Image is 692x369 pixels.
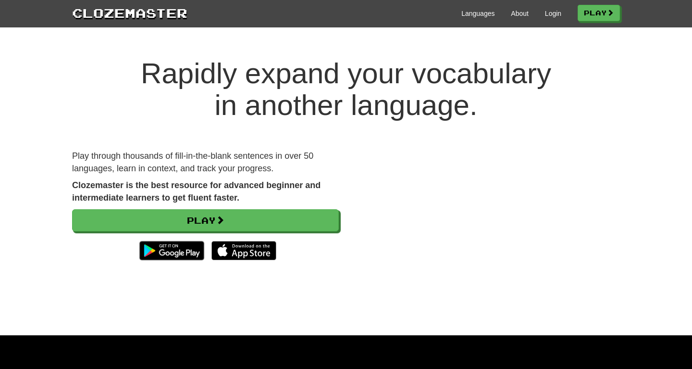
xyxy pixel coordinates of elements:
[545,9,561,18] a: Login
[511,9,529,18] a: About
[72,180,321,203] strong: Clozemaster is the best resource for advanced beginner and intermediate learners to get fluent fa...
[211,241,276,260] img: Download_on_the_App_Store_Badge_US-UK_135x40-25178aeef6eb6b83b96f5f2d004eda3bffbb37122de64afbaef7...
[72,209,339,231] a: Play
[461,9,494,18] a: Languages
[72,4,187,22] a: Clozemaster
[135,236,209,265] img: Get it on Google Play
[578,5,620,21] a: Play
[72,150,339,175] p: Play through thousands of fill-in-the-blank sentences in over 50 languages, learn in context, and...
